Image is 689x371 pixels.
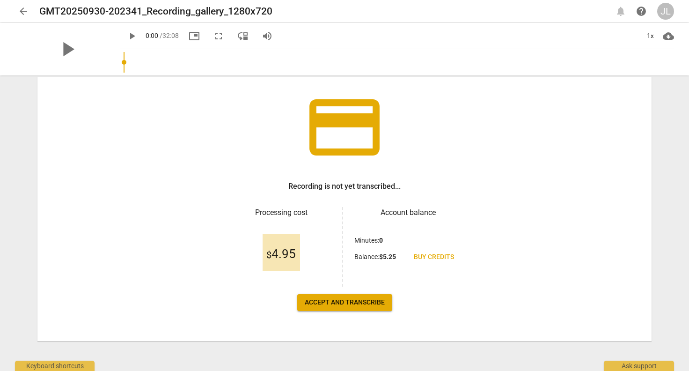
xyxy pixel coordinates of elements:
button: JL [657,3,674,20]
span: / 32:08 [160,32,179,39]
span: 0:00 [146,32,158,39]
h2: GMT20250930-202341_Recording_gallery_1280x720 [39,6,272,17]
button: Fullscreen [210,28,227,45]
span: $ [266,249,271,260]
span: volume_up [262,30,273,42]
div: Ask support [604,361,674,371]
div: 1x [641,29,659,44]
span: play_arrow [55,37,80,61]
b: 0 [379,237,383,244]
a: Help [633,3,650,20]
button: Play [124,28,140,45]
h3: Account balance [354,207,462,218]
span: cloud_download [663,30,674,42]
span: credit_card [302,85,387,170]
p: Balance : [354,252,396,262]
span: help [636,6,647,17]
span: Accept and transcribe [305,298,385,307]
b: $ 5.25 [379,253,396,260]
a: Buy credits [406,249,462,266]
span: 4.95 [266,247,296,261]
div: Keyboard shortcuts [15,361,95,371]
span: Buy credits [414,252,454,262]
span: fullscreen [213,30,224,42]
p: Minutes : [354,236,383,245]
span: move_down [237,30,249,42]
span: picture_in_picture [189,30,200,42]
button: Accept and transcribe [297,294,392,311]
button: Volume [259,28,276,45]
h3: Recording is not yet transcribed... [288,181,401,192]
span: play_arrow [126,30,138,42]
span: arrow_back [18,6,29,17]
button: Picture in picture [186,28,203,45]
button: View player as separate pane [235,28,251,45]
h3: Processing cost [227,207,335,218]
